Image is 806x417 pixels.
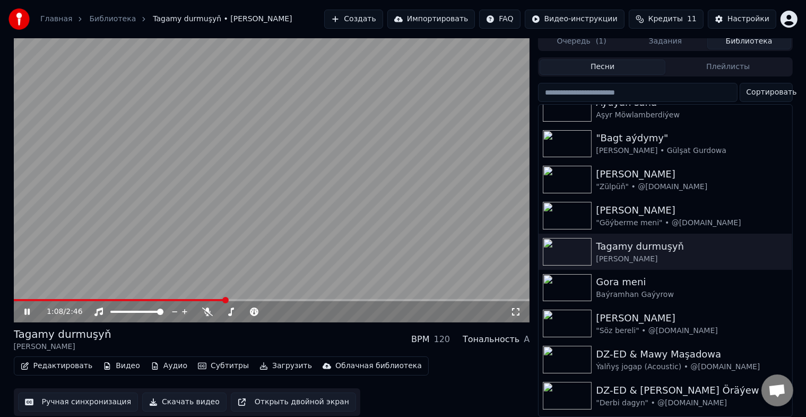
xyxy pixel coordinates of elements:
[525,10,625,29] button: Видео-инструкции
[727,14,769,24] div: Настройки
[335,361,422,371] div: Облачная библиотека
[596,239,787,254] div: Tagamy durmuşyň
[596,254,787,265] div: [PERSON_NAME]
[596,326,787,336] div: "Söz bereli" • @[DOMAIN_NAME]
[596,167,787,182] div: [PERSON_NAME]
[40,14,72,24] a: Главная
[687,14,697,24] span: 11
[146,359,192,373] button: Аудио
[16,359,97,373] button: Редактировать
[231,393,356,412] button: Открыть двойной экран
[596,398,787,409] div: "Derbi dagyn" • @[DOMAIN_NAME]
[14,342,111,352] div: [PERSON_NAME]
[596,218,787,228] div: "Göýberme meni" • @[DOMAIN_NAME]
[596,131,787,146] div: "Bagt aýdymy"
[707,34,791,49] button: Библиотека
[387,10,475,29] button: Импортировать
[708,10,776,29] button: Настройки
[89,14,136,24] a: Библиотека
[18,393,138,412] button: Ручная синхронизация
[153,14,292,24] span: Tagamy durmuşyň • [PERSON_NAME]
[47,307,72,317] div: /
[596,182,787,192] div: "Zülpüň" • @[DOMAIN_NAME]
[142,393,227,412] button: Скачать видео
[596,311,787,326] div: [PERSON_NAME]
[596,362,787,372] div: Ýalňyş jogap (Acoustic) • @[DOMAIN_NAME]
[434,333,450,346] div: 120
[596,110,787,121] div: Aşyr Möwlamberdiýew
[463,333,519,346] div: Тональность
[665,59,791,75] button: Плейлисты
[194,359,253,373] button: Субтитры
[40,14,292,24] nav: breadcrumb
[66,307,82,317] span: 2:46
[47,307,63,317] span: 1:08
[648,14,683,24] span: Кредиты
[479,10,520,29] button: FAQ
[411,333,429,346] div: BPM
[596,347,787,362] div: DZ-ED & Mawy Maşadowa
[14,327,111,342] div: Tagamy durmuşyň
[623,34,707,49] button: Задания
[596,275,787,290] div: Gora meni
[8,8,30,30] img: youka
[596,36,606,47] span: ( 1 )
[99,359,144,373] button: Видео
[324,10,383,29] button: Создать
[761,375,793,406] div: Открытый чат
[596,290,787,300] div: Baýramhan Gaýyrow
[255,359,316,373] button: Загрузить
[540,34,623,49] button: Очередь
[596,383,787,398] div: DZ-ED & [PERSON_NAME] Öräýew
[524,333,530,346] div: A
[596,203,787,218] div: [PERSON_NAME]
[747,87,797,98] span: Сортировать
[629,10,704,29] button: Кредиты11
[540,59,665,75] button: Песни
[596,146,787,156] div: [PERSON_NAME] • Gülşat Gurdowa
